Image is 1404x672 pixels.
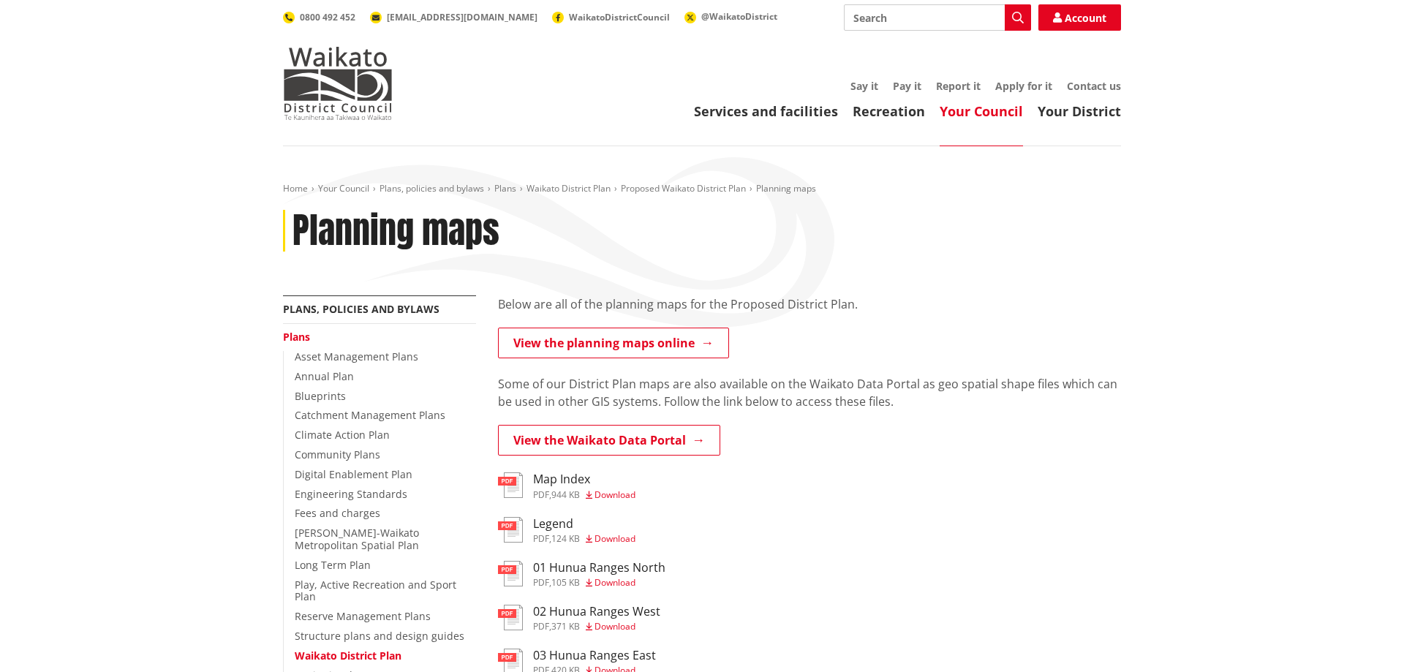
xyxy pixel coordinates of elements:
[533,620,549,633] span: pdf
[701,10,777,23] span: @WaikatoDistrict
[283,47,393,120] img: Waikato District Council - Te Kaunihera aa Takiwaa o Waikato
[498,517,635,543] a: Legend pdf,124 KB Download
[552,11,670,23] a: WaikatoDistrictCouncil
[844,4,1031,31] input: Search input
[498,328,729,358] a: View the planning maps online
[533,472,635,486] h3: Map Index
[551,576,580,589] span: 105 KB
[295,629,464,643] a: Structure plans and design guides
[526,182,611,195] a: Waikato District Plan
[551,532,580,545] span: 124 KB
[387,11,537,23] span: [EMAIL_ADDRESS][DOMAIN_NAME]
[292,210,499,252] h1: Planning maps
[595,488,635,501] span: Download
[283,302,439,316] a: Plans, policies and bylaws
[621,182,746,195] a: Proposed Waikato District Plan
[498,605,523,630] img: document-pdf.svg
[295,609,431,623] a: Reserve Management Plans
[295,506,380,520] a: Fees and charges
[595,620,635,633] span: Download
[295,578,456,604] a: Play, Active Recreation and Sport Plan
[370,11,537,23] a: [EMAIL_ADDRESS][DOMAIN_NAME]
[1038,4,1121,31] a: Account
[595,532,635,545] span: Download
[498,472,635,499] a: Map Index pdf,944 KB Download
[498,517,523,543] img: document-pdf.svg
[295,369,354,383] a: Annual Plan
[533,649,656,662] h3: 03 Hunua Ranges East
[853,102,925,120] a: Recreation
[498,605,660,631] a: 02 Hunua Ranges West pdf,371 KB Download
[295,558,371,572] a: Long Term Plan
[533,488,549,501] span: pdf
[936,79,981,93] a: Report it
[295,428,390,442] a: Climate Action Plan
[1038,102,1121,120] a: Your District
[498,472,523,498] img: document-pdf.svg
[494,182,516,195] a: Plans
[498,561,665,587] a: 01 Hunua Ranges North pdf,105 KB Download
[295,487,407,501] a: Engineering Standards
[295,408,445,422] a: Catchment Management Plans
[533,605,660,619] h3: 02 Hunua Ranges West
[533,622,660,631] div: ,
[694,102,838,120] a: Services and facilities
[283,11,355,23] a: 0800 492 452
[295,448,380,461] a: Community Plans
[318,182,369,195] a: Your Council
[595,576,635,589] span: Download
[283,182,308,195] a: Home
[533,578,665,587] div: ,
[893,79,921,93] a: Pay it
[756,182,816,195] span: Planning maps
[551,620,580,633] span: 371 KB
[295,350,418,363] a: Asset Management Plans
[995,79,1052,93] a: Apply for it
[533,561,665,575] h3: 01 Hunua Ranges North
[1067,79,1121,93] a: Contact us
[300,11,355,23] span: 0800 492 452
[533,576,549,589] span: pdf
[498,295,1121,313] p: Below are all of the planning maps for the Proposed District Plan.
[283,183,1121,195] nav: breadcrumb
[498,425,720,456] a: View the Waikato Data Portal
[283,330,310,344] a: Plans
[551,488,580,501] span: 944 KB
[533,491,635,499] div: ,
[850,79,878,93] a: Say it
[940,102,1023,120] a: Your Council
[569,11,670,23] span: WaikatoDistrictCouncil
[295,526,419,552] a: [PERSON_NAME]-Waikato Metropolitan Spatial Plan
[380,182,484,195] a: Plans, policies and bylaws
[498,375,1121,410] p: Some of our District Plan maps are also available on the Waikato Data Portal as geo spatial shape...
[533,535,635,543] div: ,
[533,517,635,531] h3: Legend
[295,389,346,403] a: Blueprints
[684,10,777,23] a: @WaikatoDistrict
[498,561,523,586] img: document-pdf.svg
[295,467,412,481] a: Digital Enablement Plan
[295,649,401,662] a: Waikato District Plan
[533,532,549,545] span: pdf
